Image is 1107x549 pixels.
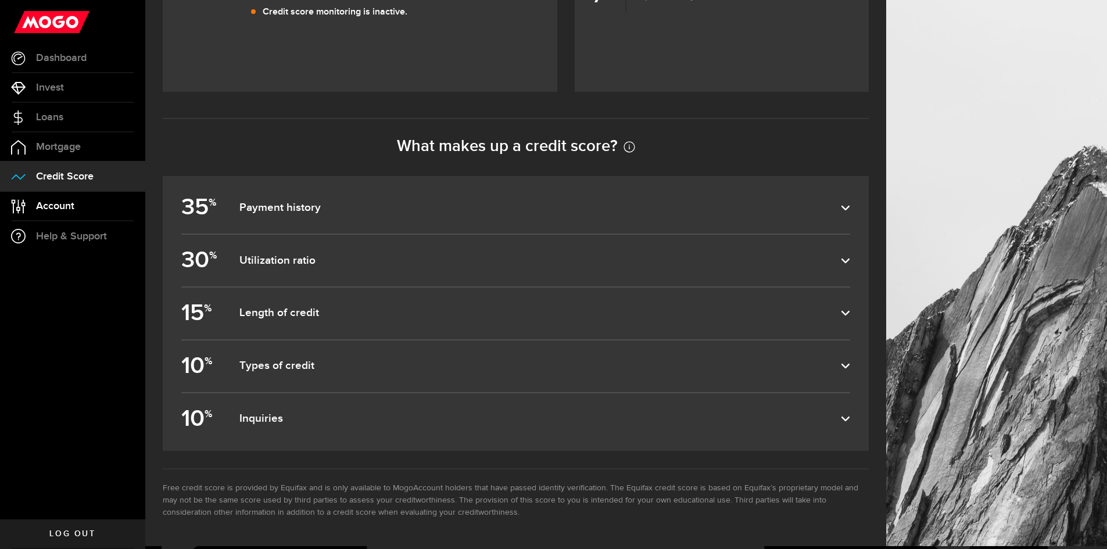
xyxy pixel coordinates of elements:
span: Credit Score [36,171,94,182]
span: Invest [36,82,64,93]
b: 35 [181,189,219,227]
sup: % [205,408,212,420]
sup: % [209,197,216,209]
dfn: Types of credit [239,359,841,373]
dfn: Length of credit [239,306,841,320]
h2: What makes up a credit score? [163,137,869,156]
span: Mortgage [36,142,81,152]
p: Credit score monitoring is inactive. [263,5,407,19]
b: 10 [181,347,219,385]
dfn: Utilization ratio [239,254,841,268]
span: Loans [36,112,63,123]
button: Open LiveChat chat widget [9,5,44,40]
span: Dashboard [36,53,87,63]
b: 10 [181,400,219,438]
span: Log out [49,530,95,538]
span: Account [36,201,74,211]
li: Free credit score is provided by Equifax and is only available to MogoAccount holders that have p... [163,482,869,519]
sup: % [205,355,212,367]
span: Help & Support [36,231,107,242]
dfn: Inquiries [239,412,841,426]
b: 30 [181,242,219,279]
b: 15 [181,295,219,332]
dfn: Payment history [239,201,841,215]
sup: % [204,302,212,314]
sup: % [209,249,217,261]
